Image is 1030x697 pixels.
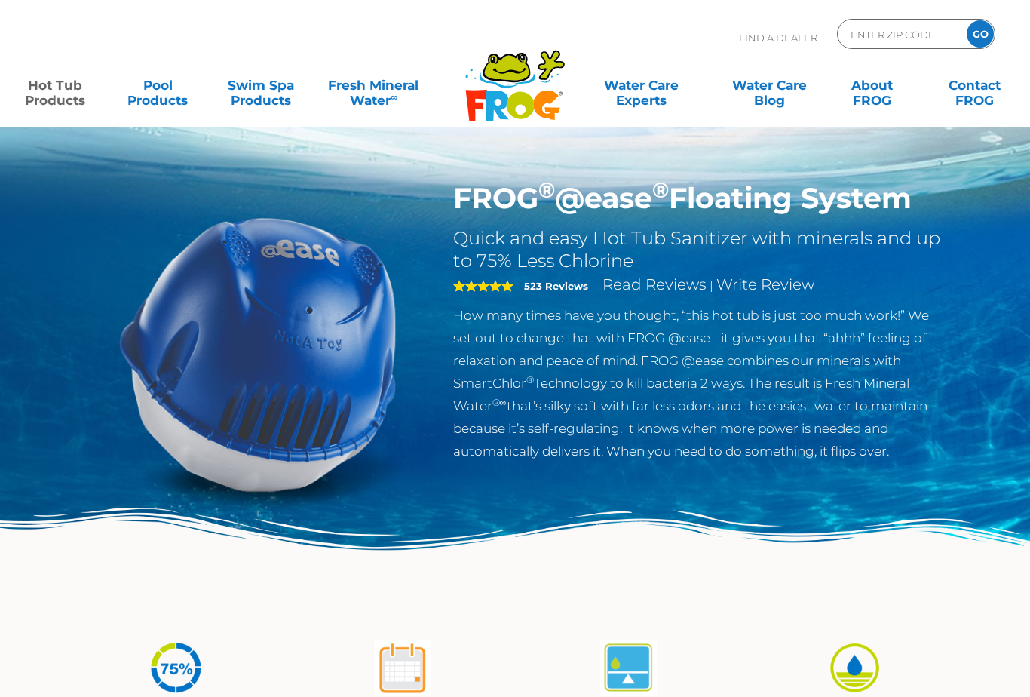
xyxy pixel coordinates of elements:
p: Find A Dealer [739,19,817,57]
span: | [710,278,713,293]
a: PoolProducts [118,70,198,100]
sup: ® [652,177,669,203]
h2: Quick and easy Hot Tub Sanitizer with minerals and up to 75% Less Chlorine [453,227,946,272]
sup: ® [526,374,534,385]
a: Read Reviews [602,275,707,293]
a: Swim SpaProducts [221,70,301,100]
strong: 523 Reviews [524,280,588,292]
img: icon-atease-easy-on [826,640,883,696]
a: Hot TubProducts [15,70,95,100]
img: hot-tub-product-atease-system.png [85,181,431,527]
sup: ®∞ [492,397,507,408]
sup: ∞ [391,91,397,103]
sup: ® [538,177,555,203]
img: icon-atease-75percent-less [148,640,204,696]
img: atease-icon-self-regulates [600,640,657,696]
a: Water CareBlog [729,70,809,100]
a: ContactFROG [935,70,1015,100]
a: Water CareExperts [576,70,706,100]
h1: FROG @ease Floating System [453,181,946,216]
a: Fresh MineralWater∞ [323,70,424,100]
p: How many times have you thought, “this hot tub is just too much work!” We set out to change that ... [453,304,946,462]
input: GO [967,20,994,48]
img: Frog Products Logo [457,30,573,122]
a: AboutFROG [832,70,912,100]
span: 5 [453,280,513,292]
img: atease-icon-shock-once [374,640,431,696]
a: Write Review [716,275,814,293]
